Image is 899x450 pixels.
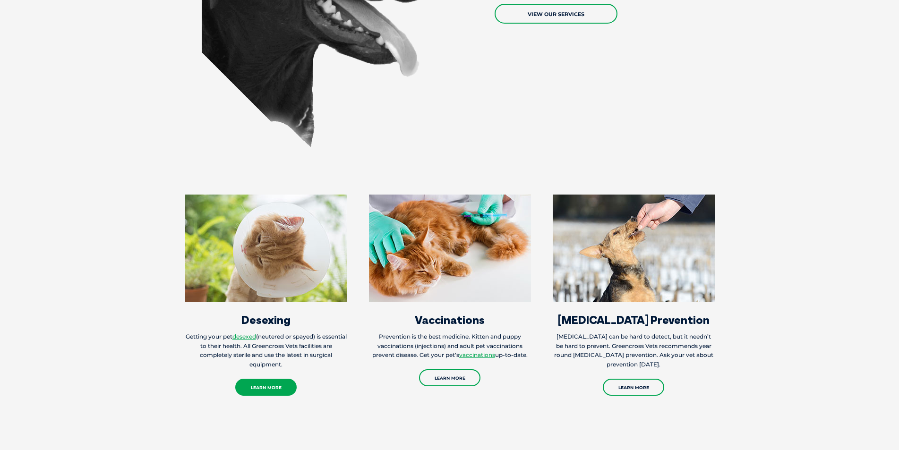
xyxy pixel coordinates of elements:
[185,332,347,370] p: Getting your pet (neutered or spayed) is essential to their health. All Greencross Vets facilitie...
[553,332,715,370] p: [MEDICAL_DATA] can be hard to detect, but it needn’t be hard to prevent. Greencross Vets recommen...
[553,314,715,325] h3: [MEDICAL_DATA] Prevention
[369,314,531,325] h3: Vaccinations
[419,369,480,386] a: Learn More
[603,379,664,396] a: Learn More
[235,379,297,396] a: Learn More
[495,4,617,24] a: View Our Services
[232,333,256,340] a: desexed
[185,314,347,325] h3: Desexing
[369,332,531,360] p: Prevention is the best medicine. Kitten and puppy vaccinations (injections) and adult pet vaccina...
[459,351,495,358] a: vaccinations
